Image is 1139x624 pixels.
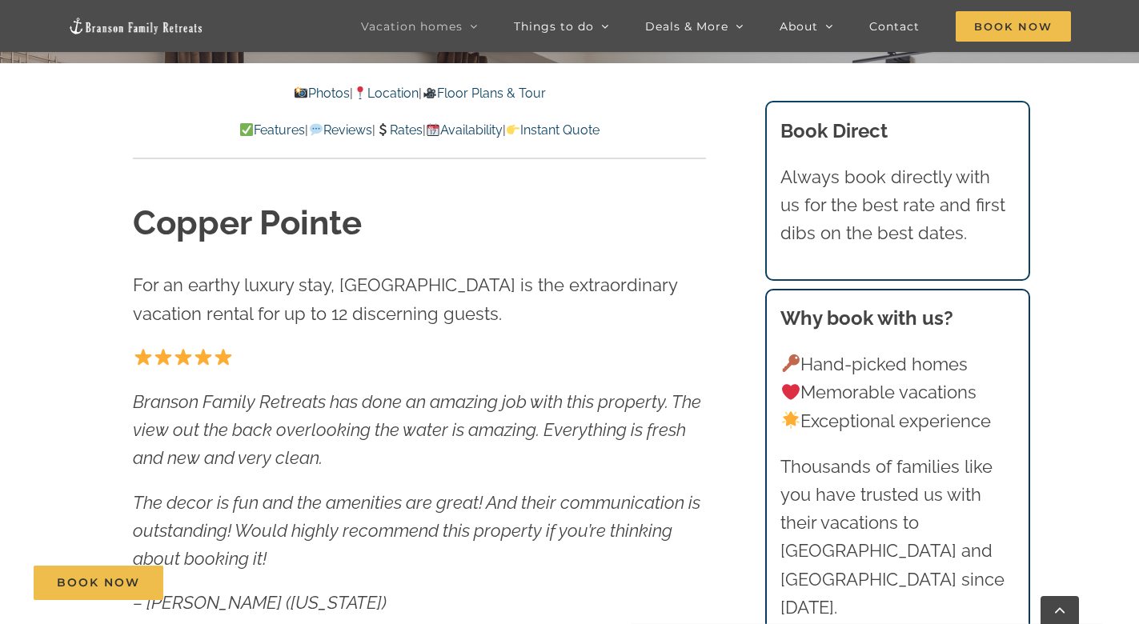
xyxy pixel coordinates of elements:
[514,21,594,32] span: Things to do
[240,123,253,136] img: ✅
[427,123,439,136] img: 📆
[507,123,519,136] img: 👉
[154,348,172,366] img: ⭐️
[780,453,1014,622] p: Thousands of families like you have trusted us with their vacations to [GEOGRAPHIC_DATA] and [GEO...
[294,86,350,101] a: Photos
[295,86,307,99] img: 📸
[956,11,1071,42] span: Book Now
[361,21,463,32] span: Vacation homes
[133,391,701,468] em: Branson Family Retreats has done an amazing job with this property. The view out the back overloo...
[34,566,163,600] a: Book Now
[308,122,371,138] a: Reviews
[215,348,232,366] img: ⭐️
[376,123,389,136] img: 💲
[133,83,706,104] p: | |
[780,304,1014,333] h3: Why book with us?
[57,576,140,590] span: Book Now
[310,123,323,136] img: 💬
[780,21,818,32] span: About
[375,122,423,138] a: Rates
[68,17,204,35] img: Branson Family Retreats Logo
[782,383,800,401] img: ❤️
[423,86,436,99] img: 🎥
[239,122,305,138] a: Features
[354,86,367,99] img: 📍
[353,86,419,101] a: Location
[133,592,387,613] em: – [PERSON_NAME] ([US_STATE])
[869,21,920,32] span: Contact
[133,492,700,569] em: The decor is fun and the amenities are great! And their communication is outstanding! Would highl...
[133,120,706,141] p: | | | |
[134,348,152,366] img: ⭐️
[506,122,600,138] a: Instant Quote
[780,350,1014,435] p: Hand-picked homes Memorable vacations Exceptional experience
[422,86,545,101] a: Floor Plans & Tour
[426,122,503,138] a: Availability
[174,348,192,366] img: ⭐️
[780,163,1014,248] p: Always book directly with us for the best rate and first dibs on the best dates.
[133,274,677,323] span: For an earthy luxury stay, [GEOGRAPHIC_DATA] is the extraordinary vacation rental for up to 12 di...
[782,411,800,429] img: 🌟
[195,348,212,366] img: ⭐️
[133,200,706,247] h1: Copper Pointe
[645,21,728,32] span: Deals & More
[782,354,800,372] img: 🔑
[780,119,888,142] b: Book Direct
